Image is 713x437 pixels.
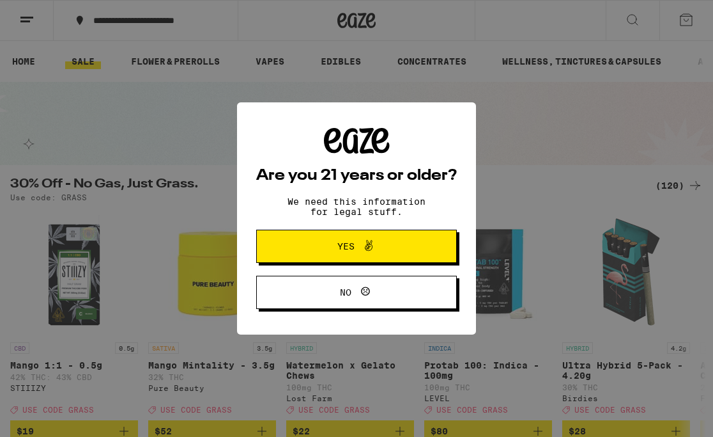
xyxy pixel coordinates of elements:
[256,168,457,184] h2: Are you 21 years or older?
[256,276,457,309] button: No
[340,288,351,297] span: No
[277,196,436,217] p: We need this information for legal stuff.
[337,242,355,251] span: Yes
[256,230,457,263] button: Yes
